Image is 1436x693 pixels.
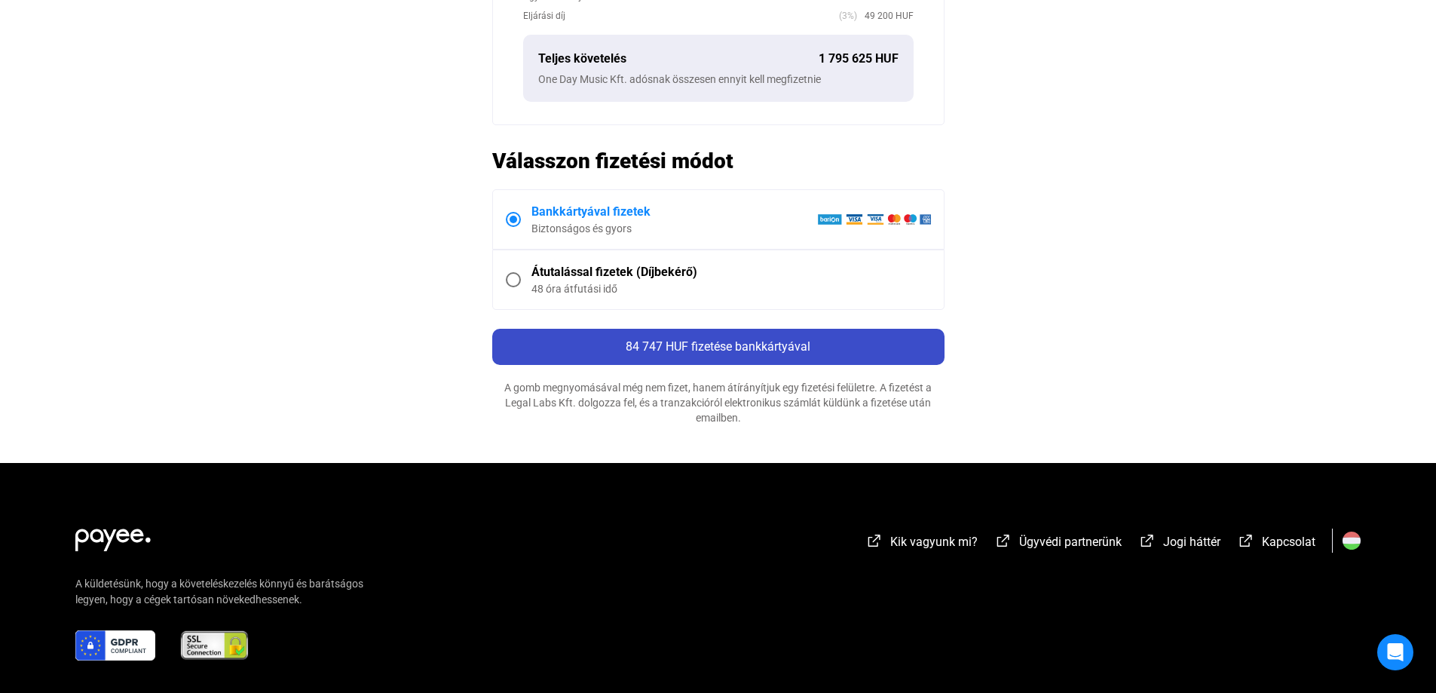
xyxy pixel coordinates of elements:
div: A gomb megnyomásával még nem fizet, hanem átírányítjuk egy fizetési felületre. A fizetést a Legal... [492,380,945,425]
button: 84 747 HUF fizetése bankkártyával [492,329,945,365]
div: Biztonságos és gyors [531,221,817,236]
div: 1 795 625 HUF [819,50,899,68]
div: Teljes követelés [538,50,819,68]
img: HU.svg [1343,532,1361,550]
img: external-link-white [865,533,883,548]
img: external-link-white [1138,533,1156,548]
img: external-link-white [1237,533,1255,548]
div: One Day Music Kft. adósnak összesen ennyit kell megfizetnie [538,72,899,87]
span: 84 747 HUF fizetése bankkártyával [626,339,810,354]
div: Bankkártyával fizetek [531,203,817,221]
a: external-link-whiteKik vagyunk mi? [865,537,978,551]
a: external-link-whiteJogi háttér [1138,537,1220,551]
span: Ügyvédi partnerünk [1019,535,1122,549]
img: ssl [179,630,250,661]
h2: Válasszon fizetési módot [492,148,945,174]
span: 49 200 HUF [857,8,914,23]
div: 48 óra átfutási idő [531,281,931,296]
img: barion [817,213,931,225]
a: external-link-whiteKapcsolat [1237,537,1315,551]
span: Jogi háttér [1163,535,1220,549]
img: external-link-white [994,533,1012,548]
span: (3%) [839,8,857,23]
span: Kapcsolat [1262,535,1315,549]
img: gdpr [75,630,155,661]
a: external-link-whiteÜgyvédi partnerünk [994,537,1122,551]
div: Eljárási díj [523,8,839,23]
img: white-payee-white-dot.svg [75,520,151,551]
span: Kik vagyunk mi? [890,535,978,549]
div: Átutalással fizetek (Díjbekérő) [531,263,931,281]
div: Open Intercom Messenger [1377,634,1413,670]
